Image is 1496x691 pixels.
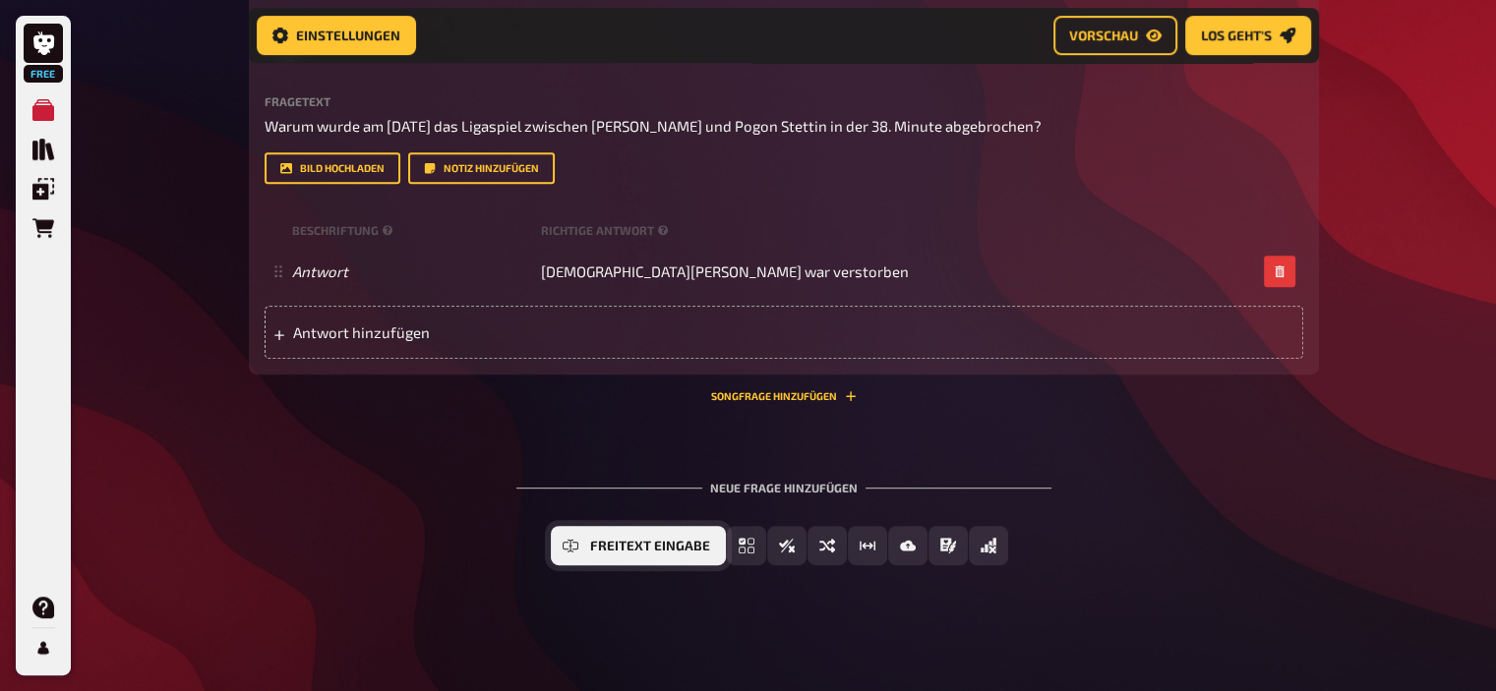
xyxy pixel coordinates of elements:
button: Songfrage hinzufügen [711,390,857,402]
button: Wahr / Falsch [767,526,807,565]
button: Notiz hinzufügen [408,152,555,184]
button: Sortierfrage [808,526,847,565]
span: Freitext Eingabe [590,540,710,553]
button: Schätzfrage [848,526,887,565]
button: Los geht's [1185,16,1311,55]
button: Freitext Eingabe [551,526,726,565]
small: Richtige Antwort [541,222,673,239]
span: Warum wurde am [DATE] das Ligaspiel zwischen [PERSON_NAME] und Pogon Stettin in der 38. Minute ab... [265,117,1042,135]
span: Einstellungen [296,29,400,42]
span: Free [26,68,61,80]
button: Bild hochladen [265,152,400,184]
span: Antwort hinzufügen [293,323,599,341]
span: [DEMOGRAPHIC_DATA][PERSON_NAME] war verstorben [541,262,909,280]
div: Neue Frage hinzufügen [516,449,1051,510]
button: Vorschau [1053,16,1177,55]
label: Fragetext [265,95,1303,107]
button: Einfachauswahl [727,526,766,565]
span: Los geht's [1201,29,1272,42]
button: Prosa (Langtext) [928,526,968,565]
i: Antwort [292,262,348,280]
button: Bild-Antwort [888,526,928,565]
small: Beschriftung [292,222,533,239]
button: Offline Frage [969,526,1008,565]
button: Einstellungen [257,16,416,55]
span: Vorschau [1069,29,1138,42]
